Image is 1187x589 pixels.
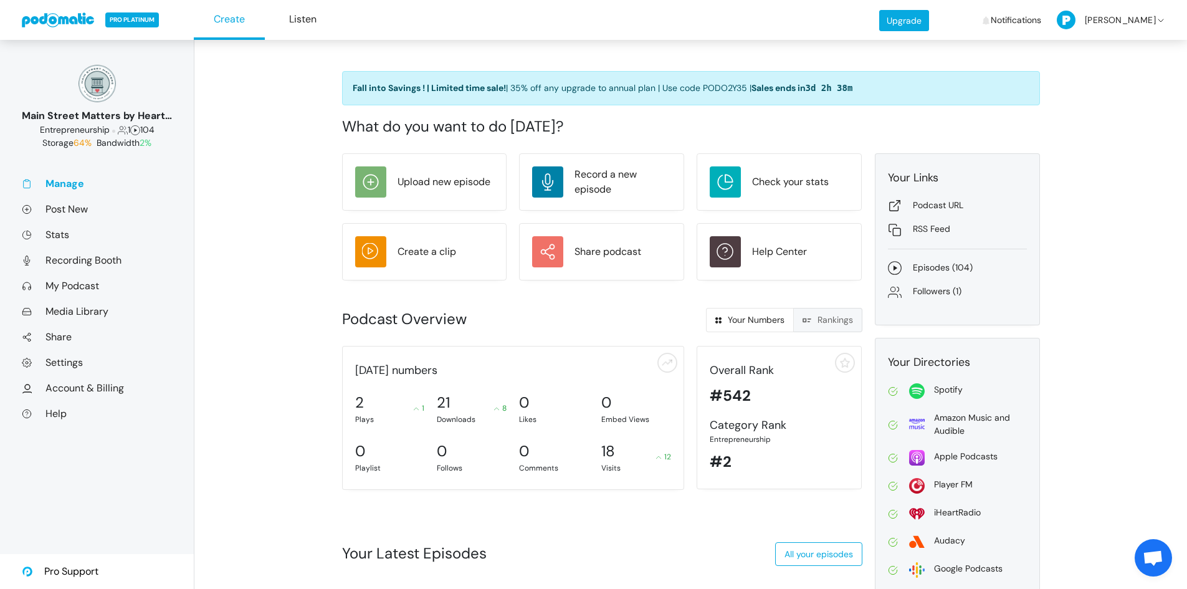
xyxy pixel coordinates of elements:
[22,108,172,123] div: Main Street Matters by Heart on [GEOGRAPHIC_DATA]
[888,411,1027,438] a: Amazon Music and Audible
[267,1,338,40] a: Listen
[706,308,794,332] a: Your Numbers
[793,308,862,332] a: Rankings
[934,534,965,547] div: Audacy
[888,199,1027,213] a: Podcast URL
[22,123,172,136] div: 1 104
[355,391,364,414] div: 2
[22,254,172,267] a: Recording Booth
[991,2,1041,39] span: Notifications
[888,170,1027,186] div: Your Links
[879,10,929,31] a: Upgrade
[934,562,1003,575] div: Google Podcasts
[888,285,1027,299] a: Followers (1)
[1085,2,1156,39] span: [PERSON_NAME]
[888,478,1027,494] a: Player FM
[74,137,92,148] span: 64%
[888,450,1027,466] a: Apple Podcasts
[601,414,671,425] div: Embed Views
[342,71,1040,105] a: Fall into Savings ! | Limited time sale!| 35% off any upgrade to annual plan | Use code PODO2Y35 ...
[437,391,450,414] div: 21
[909,383,925,399] img: spotify-814d7a4412f2fa8a87278c8d4c03771221523d6a641bdc26ea993aaf80ac4ffe.svg
[601,391,611,414] div: 0
[934,450,998,463] div: Apple Podcasts
[22,407,172,420] a: Help
[888,354,1027,371] div: Your Directories
[710,451,849,473] div: #2
[353,82,506,93] strong: Fall into Savings ! | Limited time sale!
[355,440,365,462] div: 0
[710,385,849,407] div: #542
[1057,11,1075,29] img: P-50-ab8a3cff1f42e3edaa744736fdbd136011fc75d0d07c0e6946c3d5a70d29199b.png
[775,542,862,566] a: All your episodes
[22,381,172,395] a: Account & Billing
[519,462,589,474] div: Comments
[909,478,925,494] img: player_fm-2f731f33b7a5920876a6a59fec1291611fade0905d687326e1933154b96d4679.svg
[532,166,671,198] a: Record a new episode
[519,414,589,425] div: Likes
[355,166,494,198] a: Upload new episode
[888,223,1027,236] a: RSS Feed
[909,562,925,578] img: google-2dbf3626bd965f54f93204bbf7eeb1470465527e396fa5b4ad72d911f40d0c40.svg
[22,330,172,343] a: Share
[140,137,151,148] span: 2%
[437,414,507,425] div: Downloads
[437,462,507,474] div: Follows
[398,244,456,259] div: Create a clip
[519,391,529,414] div: 0
[710,417,849,434] div: Category Rank
[342,308,596,330] div: Podcast Overview
[888,383,1027,399] a: Spotify
[42,137,94,148] span: Storage
[342,542,487,565] div: Your Latest Episodes
[40,124,110,135] span: Business: Entrepreneurship
[79,65,116,102] img: 150x150_17130234.png
[342,115,1040,138] div: What do you want to do [DATE]?
[519,440,529,462] div: 0
[934,478,973,491] div: Player FM
[751,82,853,93] span: Sales ends in
[601,462,671,474] div: Visits
[1135,539,1172,577] div: Open chat
[355,236,494,267] a: Create a clip
[355,414,425,425] div: Plays
[710,166,849,198] a: Check your stats
[105,12,159,27] span: PRO PLATINUM
[349,362,678,379] div: [DATE] numbers
[934,383,963,396] div: Spotify
[710,362,849,379] div: Overall Rank
[22,305,172,318] a: Media Library
[130,124,140,135] span: Episodes
[414,403,424,414] div: 1
[118,124,128,135] span: Followers
[888,261,1027,275] a: Episodes (104)
[532,236,671,267] a: Share podcast
[601,440,615,462] div: 18
[934,411,1027,438] div: Amazon Music and Audible
[888,506,1027,522] a: iHeartRadio
[22,554,98,589] a: Pro Support
[752,244,807,259] div: Help Center
[398,175,490,189] div: Upload new episode
[909,534,925,550] img: audacy-5d0199fadc8dc77acc7c395e9e27ef384d0cbdead77bf92d3603ebf283057071.svg
[194,1,265,40] a: Create
[1057,2,1166,39] a: [PERSON_NAME]
[888,562,1027,578] a: Google Podcasts
[574,167,671,197] div: Record a new episode
[22,203,172,216] a: Post New
[437,440,447,462] div: 0
[934,506,981,519] div: iHeartRadio
[97,137,151,148] span: Bandwidth
[494,403,507,414] div: 8
[22,228,172,241] a: Stats
[656,451,671,462] div: 12
[22,177,172,190] a: Manage
[710,236,849,267] a: Help Center
[888,534,1027,550] a: Audacy
[752,175,829,189] div: Check your stats
[355,462,425,474] div: Playlist
[909,416,925,432] img: amazon-69639c57110a651e716f65801135d36e6b1b779905beb0b1c95e1d99d62ebab9.svg
[710,434,849,445] div: Entrepreneurship
[22,279,172,292] a: My Podcast
[22,356,172,369] a: Settings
